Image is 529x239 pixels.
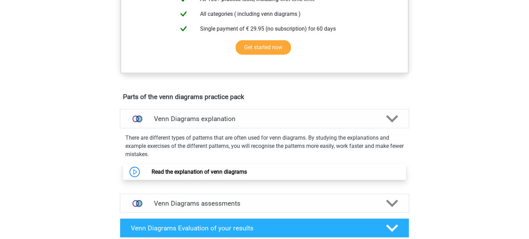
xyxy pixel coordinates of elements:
[123,93,406,101] h4: Parts of the venn diagrams practice pack
[117,194,412,213] a: assessments Venn Diagrams assessments
[236,40,291,55] a: Get started now
[154,199,375,207] h4: Venn Diagrams assessments
[125,134,404,159] p: There are different types of patterns that are often used for venn diagrams. By studying the expl...
[128,110,146,128] img: venn diagrams explanations
[152,169,247,175] a: Read the explanation of venn diagrams
[154,115,375,123] h4: Venn Diagrams explanation
[131,224,375,232] h4: Venn Diagrams Evaluation of your results
[128,195,146,212] img: venn diagrams assessments
[117,109,412,128] a: explanations Venn Diagrams explanation
[117,218,412,238] a: Venn Diagrams Evaluation of your results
